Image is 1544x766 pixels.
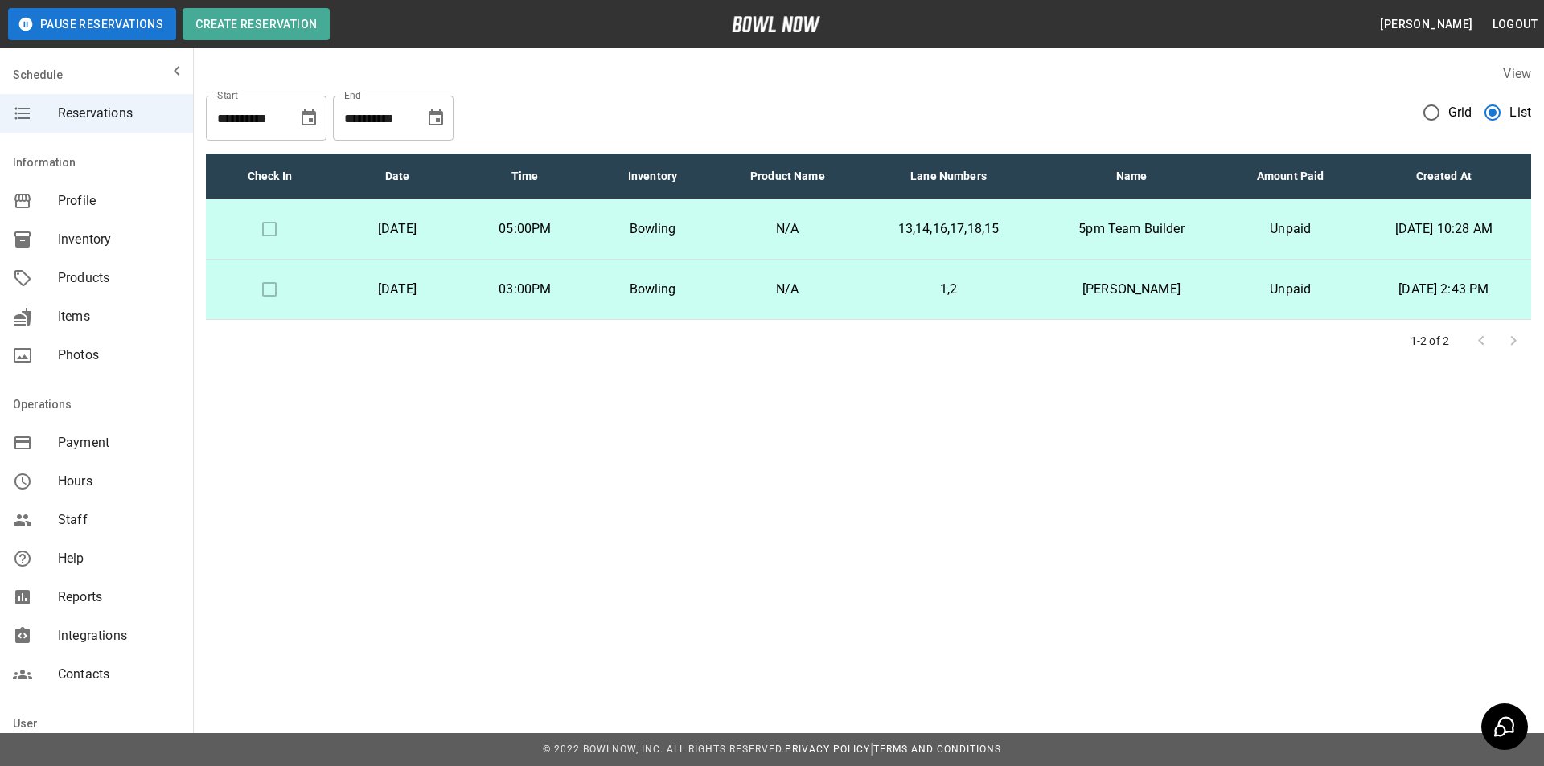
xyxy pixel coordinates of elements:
[717,154,859,199] th: Product Name
[872,280,1025,299] p: 1,2
[729,219,846,239] p: N/A
[543,743,785,755] span: © 2022 BowlNow, Inc. All Rights Reserved.
[58,191,180,211] span: Profile
[347,219,449,239] p: [DATE]
[1225,154,1357,199] th: Amount Paid
[58,230,180,249] span: Inventory
[58,433,180,453] span: Payment
[1448,103,1472,122] span: Grid
[1503,66,1531,81] label: View
[602,280,704,299] p: Bowling
[58,346,180,365] span: Photos
[58,472,180,491] span: Hours
[58,510,180,530] span: Staff
[461,154,589,199] th: Time
[58,104,180,123] span: Reservations
[872,219,1025,239] p: 13,14,16,17,18,15
[58,588,180,607] span: Reports
[58,307,180,326] span: Items
[873,743,1001,755] a: Terms and Conditions
[474,280,576,299] p: 03:00PM
[1238,219,1344,239] p: Unpaid
[1369,219,1518,239] p: [DATE] 10:28 AM
[58,665,180,684] span: Contacts
[347,280,449,299] p: [DATE]
[183,8,330,40] button: Create Reservation
[1238,280,1344,299] p: Unpaid
[1374,10,1479,39] button: [PERSON_NAME]
[729,280,846,299] p: N/A
[58,268,180,288] span: Products
[1411,333,1449,349] p: 1-2 of 2
[1509,103,1531,122] span: List
[1051,219,1212,239] p: 5pm Team Builder
[1486,10,1544,39] button: Logout
[334,154,462,199] th: Date
[293,102,325,134] button: Choose date, selected date is Sep 29, 2025
[859,154,1038,199] th: Lane Numbers
[785,743,870,755] a: Privacy Policy
[1038,154,1225,199] th: Name
[1357,154,1531,199] th: Created At
[420,102,452,134] button: Choose date, selected date is Oct 5, 2025
[474,219,576,239] p: 05:00PM
[58,626,180,645] span: Integrations
[58,549,180,568] span: Help
[732,16,820,32] img: logo
[206,154,334,199] th: Check In
[1051,280,1212,299] p: [PERSON_NAME]
[1369,280,1518,299] p: [DATE] 2:43 PM
[602,219,704,239] p: Bowling
[589,154,717,199] th: Inventory
[8,8,176,40] button: Pause Reservations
